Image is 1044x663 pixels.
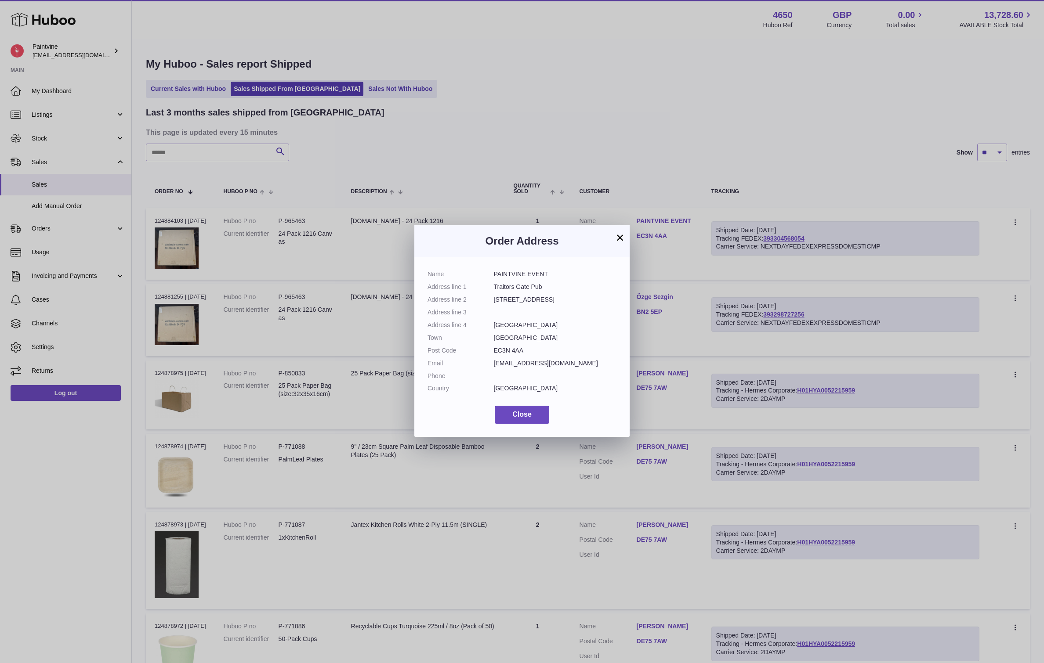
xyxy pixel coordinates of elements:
dd: Traitors Gate Pub [494,283,617,291]
dd: [GEOGRAPHIC_DATA] [494,321,617,329]
dt: Name [428,270,494,278]
button: × [615,232,625,243]
dd: EC3N 4AA [494,346,617,355]
dd: [GEOGRAPHIC_DATA] [494,334,617,342]
button: Close [495,406,549,424]
dd: PAINTVINE EVENT [494,270,617,278]
dd: [GEOGRAPHIC_DATA] [494,384,617,393]
dt: Phone [428,372,494,380]
h3: Order Address [428,234,616,248]
dt: Town [428,334,494,342]
dd: [EMAIL_ADDRESS][DOMAIN_NAME] [494,359,617,368]
dt: Address line 3 [428,308,494,317]
dt: Country [428,384,494,393]
span: Close [512,411,532,418]
dt: Email [428,359,494,368]
dt: Address line 4 [428,321,494,329]
dt: Address line 1 [428,283,494,291]
dd: [STREET_ADDRESS] [494,295,617,304]
dt: Address line 2 [428,295,494,304]
dt: Post Code [428,346,494,355]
